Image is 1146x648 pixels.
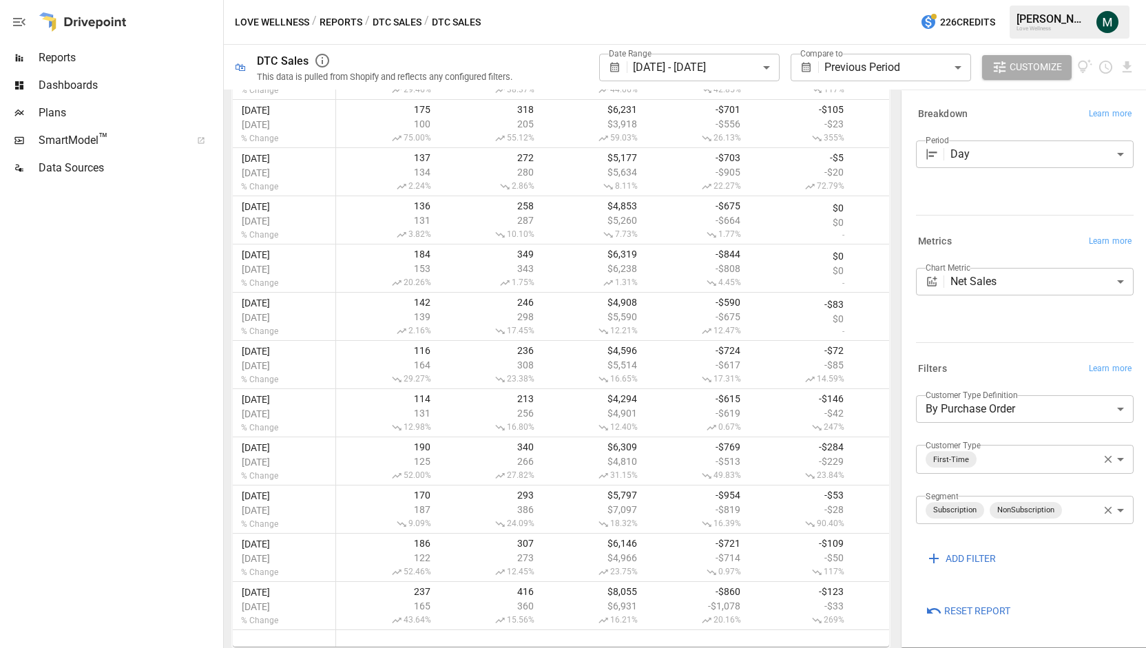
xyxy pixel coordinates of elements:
[860,118,949,129] span: $3,339
[550,215,639,226] span: $5,260
[240,423,329,432] span: % Change
[824,61,900,74] span: Previous Period
[446,519,536,530] span: 24.09%
[373,14,421,31] button: DTC Sales
[240,297,329,309] span: [DATE]
[240,394,329,405] span: [DATE]
[756,422,846,433] span: 247%
[550,490,639,501] span: $5,797
[756,104,846,115] span: -$105
[240,216,329,227] span: [DATE]
[550,359,639,370] span: $5,514
[860,359,949,370] span: $4,812
[446,263,536,274] span: 343
[343,586,433,597] span: 237
[653,278,742,289] span: 4.45%
[653,470,742,481] span: 49.83%
[950,268,1134,295] div: Net Sales
[1017,25,1088,32] div: Love Wellness
[98,130,108,147] span: ™
[446,215,536,226] span: 287
[343,200,433,211] span: 136
[550,519,639,530] span: 18.32%
[240,601,329,612] span: [DATE]
[915,10,1001,35] button: 226Credits
[860,133,949,144] span: 62.47%
[944,603,1010,620] span: Reset Report
[653,552,742,563] span: -$714
[1089,362,1132,376] span: Learn more
[550,567,639,578] span: 23.75%
[860,229,949,240] span: 9.10%
[926,490,958,502] label: Segment
[860,567,949,578] span: 26.52%
[550,133,639,144] span: 59.03%
[756,519,846,530] span: 90.40%
[343,519,433,530] span: 9.09%
[240,457,329,468] span: [DATE]
[756,615,846,626] span: 269%
[343,297,433,308] span: 142
[860,215,949,226] span: $4,597
[992,502,1060,518] span: NonSubscription
[1089,235,1132,249] span: Learn more
[800,48,843,59] label: Compare to
[550,229,639,240] span: 7.73%
[860,600,949,612] span: $5,820
[860,181,949,192] span: 5.11%
[756,345,846,356] span: -$72
[653,600,742,612] span: -$1,078
[446,408,536,419] span: 256
[343,278,433,289] span: 20.26%
[343,441,433,452] span: 190
[653,504,742,515] span: -$819
[240,567,329,577] span: % Change
[550,85,639,96] span: 44.06%
[653,167,742,178] span: -$905
[946,550,996,567] span: ADD FILTER
[860,552,949,563] span: $4,202
[446,311,536,322] span: 298
[550,504,639,515] span: $7,097
[653,374,742,385] span: 17.31%
[860,311,949,322] span: $4,915
[653,229,742,240] span: 1.77%
[860,504,949,515] span: $6,250
[257,54,309,67] div: DTC Sales
[1098,59,1114,75] button: Schedule report
[860,374,949,385] span: 21.04%
[860,152,949,163] span: $4,469
[756,133,846,144] span: 355%
[550,104,639,115] span: $6,231
[756,265,846,276] span: $0
[928,502,982,518] span: Subscription
[365,14,370,31] div: /
[756,393,846,404] span: -$146
[916,598,1020,623] button: Reset Report
[550,422,639,433] span: 12.40%
[756,538,846,549] span: -$109
[550,470,639,481] span: 31.15%
[653,152,742,163] span: -$703
[240,264,329,275] span: [DATE]
[756,441,846,452] span: -$284
[653,249,742,260] span: -$844
[860,441,949,452] span: $5,255
[916,395,1134,423] div: By Purchase Order
[343,615,433,626] span: 43.64%
[756,152,846,163] span: -$5
[860,297,949,308] span: $4,234
[343,422,433,433] span: 12.98%
[653,456,742,467] span: -$513
[550,408,639,419] span: $4,901
[1096,11,1118,33] img: Michael Cormack
[343,311,433,322] span: 139
[446,133,536,144] span: 55.12%
[756,600,846,612] span: -$33
[860,490,949,501] span: $4,790
[756,299,846,310] span: -$83
[343,374,433,385] span: 29.27%
[860,326,949,337] span: 13.86%
[39,105,220,121] span: Plans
